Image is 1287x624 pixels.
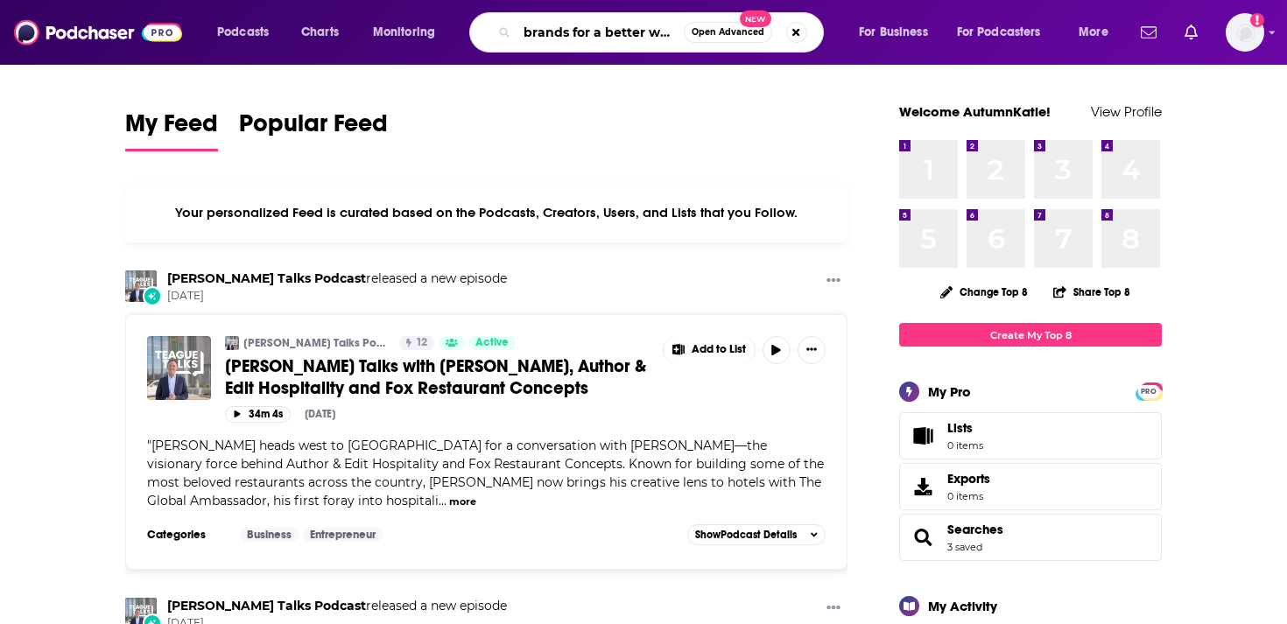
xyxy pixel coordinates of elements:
[125,109,218,151] a: My Feed
[373,20,435,45] span: Monitoring
[416,334,427,352] span: 12
[439,493,447,508] span: ...
[1178,18,1205,47] a: Show notifications dropdown
[692,343,746,356] span: Add to List
[947,420,973,436] span: Lists
[928,598,997,614] div: My Activity
[1250,13,1264,27] svg: Add a profile image
[125,183,847,242] div: Your personalized Feed is curated based on the Podcasts, Creators, Users, and Lists that you Follow.
[905,525,940,550] a: Searches
[899,463,1162,510] a: Exports
[147,336,211,400] img: Teague Talks with Sam Fox, Author & Edit Hospitality and Fox Restaurant Concepts
[243,336,388,350] a: [PERSON_NAME] Talks Podcast
[147,528,226,542] h3: Categories
[930,281,1038,303] button: Change Top 8
[819,598,847,620] button: Show More Button
[14,16,182,49] img: Podchaser - Follow, Share and Rate Podcasts
[225,355,651,399] a: [PERSON_NAME] Talks with [PERSON_NAME], Author & Edit Hospitality and Fox Restaurant Concepts
[1052,275,1131,309] button: Share Top 8
[290,18,349,46] a: Charts
[947,522,1003,537] a: Searches
[305,408,335,420] div: [DATE]
[301,20,339,45] span: Charts
[517,18,684,46] input: Search podcasts, credits, & more...
[225,355,646,399] span: [PERSON_NAME] Talks with [PERSON_NAME], Author & Edit Hospitality and Fox Restaurant Concepts
[1066,18,1130,46] button: open menu
[217,20,269,45] span: Podcasts
[899,412,1162,459] a: Lists
[239,109,388,149] span: Popular Feed
[899,103,1051,120] a: Welcome AutumnKatie!
[899,323,1162,347] a: Create My Top 8
[664,336,755,364] button: Show More Button
[486,12,840,53] div: Search podcasts, credits, & more...
[1226,13,1264,52] button: Show profile menu
[239,109,388,151] a: Popular Feed
[740,11,771,27] span: New
[361,18,458,46] button: open menu
[167,598,507,614] h3: released a new episode
[947,541,982,553] a: 3 saved
[859,20,928,45] span: For Business
[947,471,990,487] span: Exports
[947,439,983,452] span: 0 items
[819,270,847,292] button: Show More Button
[167,270,366,286] a: Teague Talks Podcast
[687,524,826,545] button: ShowPodcast Details
[1134,18,1164,47] a: Show notifications dropdown
[147,438,824,508] span: [PERSON_NAME] heads west to [GEOGRAPHIC_DATA] for a conversation with [PERSON_NAME]—the visionary...
[167,270,507,287] h3: released a new episode
[449,494,476,509] button: more
[475,334,509,352] span: Active
[225,336,239,350] img: Teague Talks Podcast
[167,598,366,613] a: Teague Talks Podcast
[1138,384,1159,397] a: PRO
[143,286,162,305] div: New Episode
[947,420,983,436] span: Lists
[468,336,516,350] a: Active
[684,22,772,43] button: Open AdvancedNew
[847,18,950,46] button: open menu
[946,18,1066,46] button: open menu
[899,514,1162,561] span: Searches
[695,529,797,541] span: Show Podcast Details
[947,490,990,502] span: 0 items
[798,336,826,364] button: Show More Button
[692,28,764,37] span: Open Advanced
[205,18,292,46] button: open menu
[125,109,218,149] span: My Feed
[928,383,971,400] div: My Pro
[1226,13,1264,52] img: User Profile
[1079,20,1108,45] span: More
[1226,13,1264,52] span: Logged in as AutumnKatie
[147,438,824,508] span: "
[905,424,940,448] span: Lists
[167,289,507,304] span: [DATE]
[1091,103,1162,120] a: View Profile
[225,406,291,423] button: 34m 4s
[125,270,157,302] img: Teague Talks Podcast
[905,474,940,499] span: Exports
[303,528,383,542] a: Entrepreneur
[240,528,299,542] a: Business
[399,336,434,350] a: 12
[957,20,1041,45] span: For Podcasters
[1138,385,1159,398] span: PRO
